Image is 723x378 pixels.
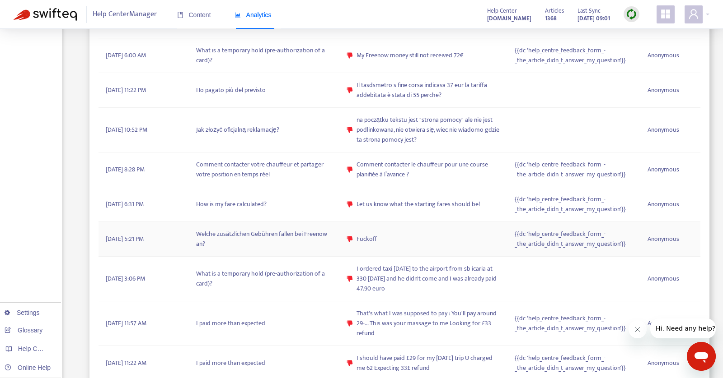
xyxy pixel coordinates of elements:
span: [DATE] 8:28 PM [106,165,145,175]
span: dislike [347,127,353,133]
span: Anonymous [648,51,679,60]
span: [DATE] 5:21 PM [106,234,144,244]
span: [DATE] 3:06 PM [106,274,145,284]
td: Welche zusätzlichen Gebühren fallen bei Freenow an? [189,222,339,257]
span: book [177,12,183,18]
span: Last Sync [577,6,601,16]
span: Comment contacter le chauffeur pour une course planifiée à l’avance ? [357,160,500,180]
a: Settings [5,309,40,316]
span: {{dc 'help_centre_feedback_form_-_the_article_didn_t_answer_my_question'}} [515,160,633,180]
span: dislike [347,166,353,173]
a: Glossary [5,327,42,334]
span: Anonymous [648,125,679,135]
span: area-chart [235,12,241,18]
strong: [DOMAIN_NAME] [487,14,531,23]
td: Jak złożyć oficjalną reklamację? [189,108,339,152]
span: Help Center Manager [93,6,157,23]
span: {{dc 'help_centre_feedback_form_-_the_article_didn_t_answer_my_question'}} [515,353,633,373]
strong: [DATE] 09:01 [577,14,610,23]
iframe: Close message [629,320,647,338]
span: Fuckoff [357,234,377,244]
span: {{dc 'help_centre_feedback_form_-_the_article_didn_t_answer_my_question'}} [515,46,633,65]
span: That's what I was supposed to pay : You'll pay around 29-... This was your massage to me Looking ... [357,309,500,338]
span: Analytics [235,11,272,18]
strong: 1368 [545,14,557,23]
a: [DOMAIN_NAME] [487,13,531,23]
td: I paid more than expected [189,301,339,346]
iframe: Button to launch messaging window [687,342,716,371]
span: {{dc 'help_centre_feedback_form_-_the_article_didn_t_answer_my_question'}} [515,313,633,333]
td: Ho pagato più del previsto [189,73,339,108]
span: dislike [347,360,353,366]
span: [DATE] 11:57 AM [106,318,146,328]
img: Swifteq [14,8,77,21]
span: dislike [347,52,353,59]
span: na początku tekstu jest "strona pomocy" ale nie jest podlinkowana, nie otwiera się, wiec nie wiad... [357,115,500,145]
span: I ordered taxi [DATE] to the airport from sb icaria at 330 [DATE] and he didn't come and I was al... [357,264,500,294]
img: sync.dc5367851b00ba804db3.png [626,9,637,20]
a: Online Help [5,364,51,371]
span: Anonymous [648,165,679,175]
td: What is a temporary hold (pre-authorization of a card)? [189,257,339,301]
span: [DATE] 10:52 PM [106,125,147,135]
span: appstore [660,9,671,19]
span: Anonymous [648,358,679,368]
span: Anonymous [648,199,679,209]
span: dislike [347,236,353,242]
span: [DATE] 11:22 AM [106,358,146,368]
span: [DATE] 11:22 PM [106,85,146,95]
span: My Freenow money still not received 72€ [357,51,464,60]
span: {{dc 'help_centre_feedback_form_-_the_article_didn_t_answer_my_question'}} [515,194,633,214]
span: Anonymous [648,85,679,95]
span: [DATE] 6:00 AM [106,51,146,60]
span: {{dc 'help_centre_feedback_form_-_the_article_didn_t_answer_my_question'}} [515,229,633,249]
span: [DATE] 6:31 PM [106,199,144,209]
span: Il tasdsmetro s fine corsa indicava 37 eur la tariffa addebitata è stata di 55 perche? [357,80,500,100]
span: Help Centers [18,345,55,352]
td: How is my fare calculated? [189,187,339,222]
span: dislike [347,201,353,207]
span: user [688,9,699,19]
span: Articles [545,6,564,16]
iframe: Message from company [650,318,716,338]
span: Let us know what the starting fares should be! [357,199,480,209]
span: dislike [347,87,353,93]
span: I should have paid £29 for my [DATE] trip U charged me 62 Expecting 33£ refund [357,353,500,373]
span: dislike [347,276,353,282]
span: Help Center [487,6,517,16]
span: Anonymous [648,274,679,284]
td: What is a temporary hold (pre-authorization of a card)? [189,38,339,73]
span: Anonymous [648,234,679,244]
span: dislike [347,320,353,327]
td: Comment contacter votre chauffeur et partager votre position en temps réel [189,152,339,187]
span: Content [177,11,211,18]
